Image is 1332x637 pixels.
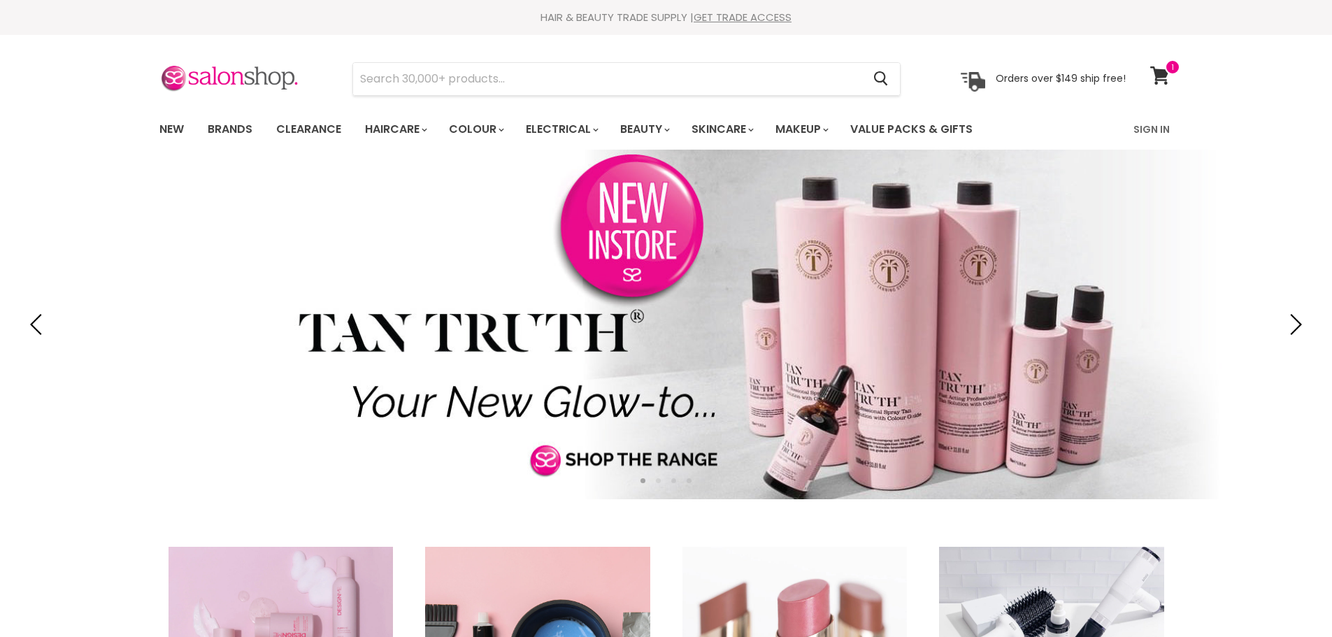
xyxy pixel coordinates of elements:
[515,115,607,144] a: Electrical
[352,62,901,96] form: Product
[197,115,263,144] a: Brands
[687,478,692,483] li: Page dot 4
[24,310,52,338] button: Previous
[142,109,1191,150] nav: Main
[149,109,1054,150] ul: Main menu
[355,115,436,144] a: Haircare
[353,63,863,95] input: Search
[1280,310,1308,338] button: Next
[640,478,645,483] li: Page dot 1
[681,115,762,144] a: Skincare
[840,115,983,144] a: Value Packs & Gifts
[438,115,513,144] a: Colour
[694,10,792,24] a: GET TRADE ACCESS
[610,115,678,144] a: Beauty
[656,478,661,483] li: Page dot 2
[671,478,676,483] li: Page dot 3
[266,115,352,144] a: Clearance
[149,115,194,144] a: New
[765,115,837,144] a: Makeup
[863,63,900,95] button: Search
[142,10,1191,24] div: HAIR & BEAUTY TRADE SUPPLY |
[1125,115,1178,144] a: Sign In
[996,72,1126,85] p: Orders over $149 ship free!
